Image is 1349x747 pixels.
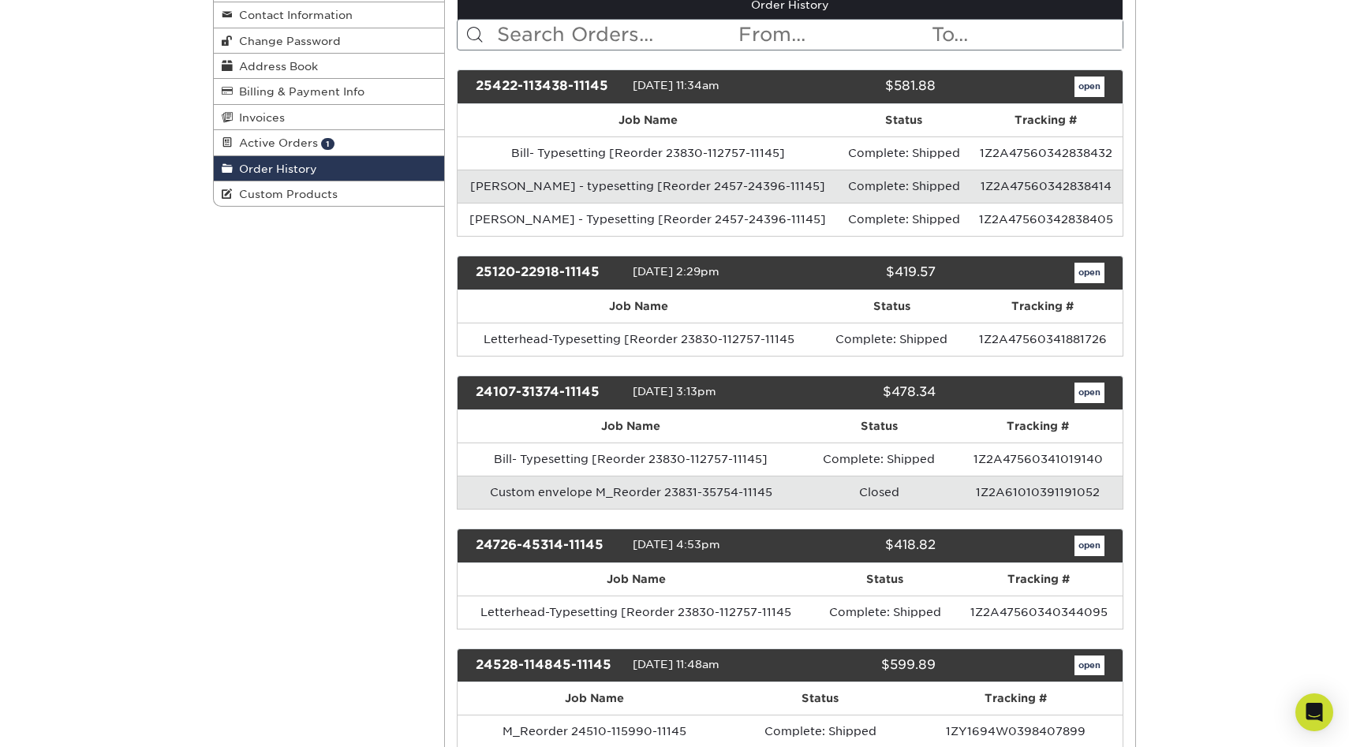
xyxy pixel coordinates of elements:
td: Bill- Typesetting [Reorder 23830-112757-11145] [458,136,839,170]
a: Active Orders 1 [214,130,444,155]
th: Job Name [458,290,821,323]
div: 25120-22918-11145 [464,263,633,283]
a: open [1074,77,1104,97]
td: Complete: Shipped [820,323,962,356]
a: Invoices [214,105,444,130]
span: 1 [321,138,334,150]
span: [DATE] 4:53pm [633,538,720,551]
a: Change Password [214,28,444,54]
td: 1Z2A47560342838432 [969,136,1123,170]
td: 1Z2A47560340344095 [955,596,1123,629]
th: Tracking # [954,410,1123,443]
span: [DATE] 11:34am [633,79,719,92]
th: Tracking # [969,104,1123,136]
td: Complete: Shipped [839,136,970,170]
span: Invoices [233,111,285,124]
th: Tracking # [962,290,1123,323]
a: Custom Products [214,181,444,206]
span: [DATE] 3:13pm [633,385,716,398]
th: Job Name [458,104,839,136]
td: Custom envelope M_Reorder 23831-35754-11145 [458,476,805,509]
span: Active Orders [233,136,318,149]
a: Contact Information [214,2,444,28]
th: Job Name [458,563,816,596]
th: Job Name [458,410,805,443]
td: Bill- Typesetting [Reorder 23830-112757-11145] [458,443,805,476]
span: [DATE] 11:48am [633,658,719,670]
td: 1Z2A47560342838405 [969,203,1123,236]
a: open [1074,536,1104,556]
span: Order History [233,162,317,175]
input: From... [737,20,929,50]
td: Letterhead-Typesetting [Reorder 23830-112757-11145 [458,323,821,356]
td: Complete: Shipped [839,203,970,236]
span: Custom Products [233,188,338,200]
td: 1Z2A61010391191052 [954,476,1123,509]
span: Billing & Payment Info [233,85,364,98]
div: $478.34 [778,383,947,403]
td: 1Z2A47560341881726 [962,323,1123,356]
a: Address Book [214,54,444,79]
td: [PERSON_NAME] - Typesetting [Reorder 2457-24396-11145] [458,203,839,236]
div: 24726-45314-11145 [464,536,633,556]
span: Address Book [233,60,318,73]
th: Status [839,104,970,136]
th: Status [732,682,908,715]
div: $581.88 [778,77,947,97]
div: $418.82 [778,536,947,556]
th: Job Name [458,682,733,715]
th: Status [820,290,962,323]
div: Open Intercom Messenger [1295,693,1333,731]
td: 1Z2A47560342838414 [969,170,1123,203]
th: Tracking # [908,682,1123,715]
span: Contact Information [233,9,353,21]
th: Status [815,563,955,596]
a: open [1074,263,1104,283]
a: open [1074,383,1104,403]
a: Order History [214,156,444,181]
td: Letterhead-Typesetting [Reorder 23830-112757-11145 [458,596,816,629]
span: Change Password [233,35,341,47]
a: open [1074,655,1104,676]
th: Status [805,410,954,443]
td: [PERSON_NAME] - typesetting [Reorder 2457-24396-11145] [458,170,839,203]
div: 24107-31374-11145 [464,383,633,403]
div: 25422-113438-11145 [464,77,633,97]
td: Complete: Shipped [839,170,970,203]
input: To... [930,20,1123,50]
td: Complete: Shipped [815,596,955,629]
input: Search Orders... [495,20,738,50]
a: Billing & Payment Info [214,79,444,104]
td: Complete: Shipped [805,443,954,476]
div: 24528-114845-11145 [464,655,633,676]
div: $599.89 [778,655,947,676]
td: Closed [805,476,954,509]
span: [DATE] 2:29pm [633,265,719,278]
td: 1Z2A47560341019140 [954,443,1123,476]
div: $419.57 [778,263,947,283]
th: Tracking # [955,563,1123,596]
